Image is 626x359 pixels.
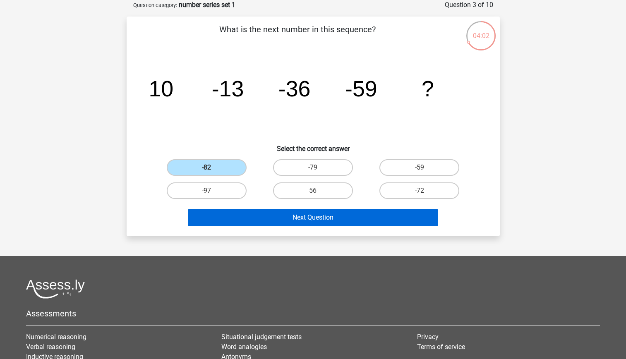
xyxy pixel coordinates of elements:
[26,333,86,341] a: Numerical reasoning
[221,343,267,351] a: Word analogies
[273,182,353,199] label: 56
[167,182,247,199] label: -97
[167,159,247,176] label: -82
[179,1,235,9] strong: number series set 1
[149,76,173,101] tspan: 10
[140,23,456,48] p: What is the next number in this sequence?
[422,76,434,101] tspan: ?
[417,343,465,351] a: Terms of service
[465,20,496,41] div: 04:02
[278,76,310,101] tspan: -36
[211,76,244,101] tspan: -13
[26,279,85,299] img: Assessly logo
[417,333,439,341] a: Privacy
[188,209,438,226] button: Next Question
[26,343,75,351] a: Verbal reasoning
[379,182,459,199] label: -72
[26,309,600,318] h5: Assessments
[379,159,459,176] label: -59
[140,138,487,153] h6: Select the correct answer
[273,159,353,176] label: -79
[133,2,177,8] small: Question category:
[221,333,302,341] a: Situational judgement tests
[345,76,377,101] tspan: -59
